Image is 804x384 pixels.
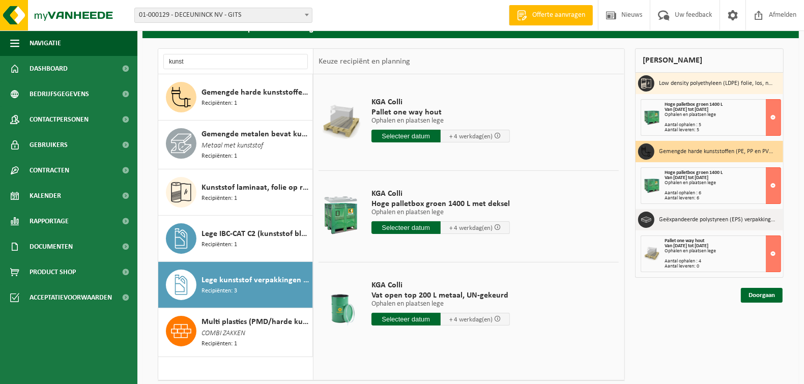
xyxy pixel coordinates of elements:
[30,56,68,81] span: Dashboard
[665,181,781,186] div: Ophalen en plaatsen lege
[202,99,237,108] span: Recipiënten: 1
[371,290,510,301] span: Vat open top 200 L metaal, UN-gekeurd
[449,133,493,140] span: + 4 werkdag(en)
[158,121,313,169] button: Gemengde metalen bevat kunststof Metaal met kunststof Recipiënten: 1
[202,182,310,194] span: Kunststof laminaat, folie op rol, gekleurd
[30,107,89,132] span: Contactpersonen
[665,175,709,181] strong: Van [DATE] tot [DATE]
[665,102,723,107] span: Hoge palletbox groen 1400 L
[665,264,781,269] div: Aantal leveren: 0
[659,75,776,92] h3: Low density polyethyleen (LDPE) folie, los, naturel
[158,262,313,308] button: Lege kunststof verpakkingen van gevaarlijke stoffen Recipiënten: 3
[665,123,781,128] div: Aantal ophalen : 5
[158,169,313,216] button: Kunststof laminaat, folie op rol, gekleurd Recipiënten: 1
[659,212,776,228] h3: Geëxpandeerde polystyreen (EPS) verpakking (< 1 m² per stuk), recycleerbaar
[30,132,68,158] span: Gebruikers
[371,313,441,326] input: Selecteer datum
[30,31,61,56] span: Navigatie
[202,140,263,152] span: Metaal met kunststof
[158,308,313,357] button: Multi plastics (PMD/harde kunststoffen/spanbanden/EPS/folie naturel/folie gemengd) COMBI ZAKKEN R...
[449,225,493,231] span: + 4 werkdag(en)
[135,8,312,22] span: 01-000129 - DECEUNINCK NV - GITS
[371,209,510,216] p: Ophalen en plaatsen lege
[202,316,310,328] span: Multi plastics (PMD/harde kunststoffen/spanbanden/EPS/folie naturel/folie gemengd)
[659,143,776,160] h3: Gemengde harde kunststoffen (PE, PP en PVC), recycleerbaar (industrieel)
[163,54,308,69] input: Materiaal zoeken
[202,286,237,296] span: Recipiënten: 3
[371,280,510,290] span: KGA Colli
[449,316,493,323] span: + 4 werkdag(en)
[30,259,76,285] span: Product Shop
[665,112,781,117] div: Ophalen en plaatsen lege
[665,243,709,249] strong: Van [DATE] tot [DATE]
[371,301,510,308] p: Ophalen en plaatsen lege
[371,107,510,117] span: Pallet one way hout
[202,194,237,203] span: Recipiënten: 1
[665,238,705,244] span: Pallet one way hout
[371,189,510,199] span: KGA Colli
[371,130,441,142] input: Selecteer datum
[158,74,313,121] button: Gemengde harde kunststoffen (PE, PP en PVC), recycleerbaar (industrieel) Recipiënten: 1
[371,97,510,107] span: KGA Colli
[202,228,310,240] span: Lege IBC-CAT C2 (kunststof blaas verbranden)
[30,209,69,234] span: Rapportage
[30,81,89,107] span: Bedrijfsgegevens
[665,128,781,133] div: Aantal leveren: 5
[202,86,310,99] span: Gemengde harde kunststoffen (PE, PP en PVC), recycleerbaar (industrieel)
[665,196,781,201] div: Aantal leveren: 6
[30,234,73,259] span: Documenten
[509,5,593,25] a: Offerte aanvragen
[134,8,312,23] span: 01-000129 - DECEUNINCK NV - GITS
[371,199,510,209] span: Hoge palletbox groen 1400 L met deksel
[202,240,237,250] span: Recipiënten: 1
[202,274,310,286] span: Lege kunststof verpakkingen van gevaarlijke stoffen
[530,10,588,20] span: Offerte aanvragen
[635,48,784,73] div: [PERSON_NAME]
[202,152,237,161] span: Recipiënten: 1
[202,128,310,140] span: Gemengde metalen bevat kunststof
[202,339,237,349] span: Recipiënten: 1
[202,328,245,339] span: COMBI ZAKKEN
[665,170,723,175] span: Hoge palletbox groen 1400 L
[30,183,61,209] span: Kalender
[30,158,69,183] span: Contracten
[665,249,781,254] div: Ophalen en plaatsen lege
[665,259,781,264] div: Aantal ophalen : 4
[665,107,709,112] strong: Van [DATE] tot [DATE]
[313,49,415,74] div: Keuze recipiënt en planning
[30,285,112,310] span: Acceptatievoorwaarden
[158,216,313,262] button: Lege IBC-CAT C2 (kunststof blaas verbranden) Recipiënten: 1
[371,221,441,234] input: Selecteer datum
[371,117,510,125] p: Ophalen en plaatsen lege
[741,288,783,303] a: Doorgaan
[665,191,781,196] div: Aantal ophalen : 6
